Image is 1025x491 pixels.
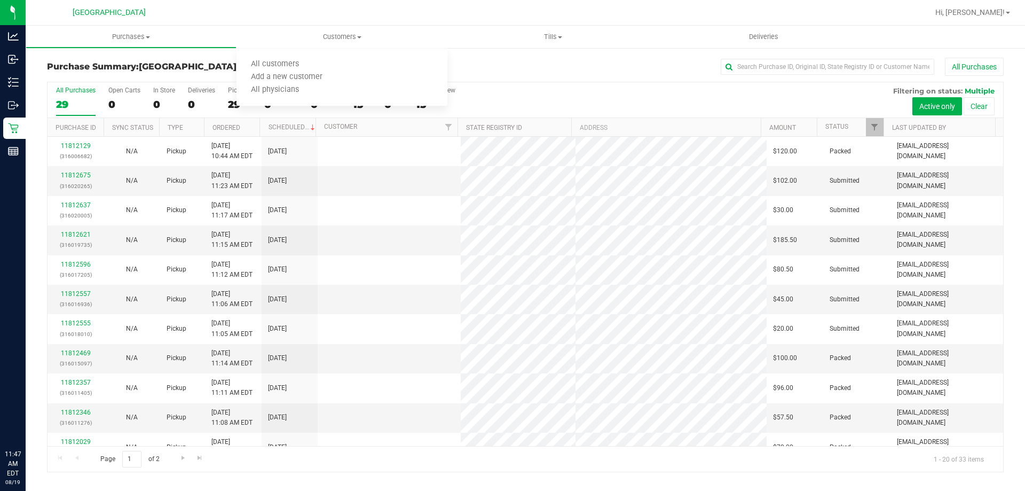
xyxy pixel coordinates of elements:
[773,176,797,186] span: $102.00
[773,383,793,393] span: $96.00
[773,205,793,215] span: $30.00
[54,240,97,250] p: (316019735)
[61,409,91,416] a: 11812346
[108,87,140,94] div: Open Carts
[167,176,186,186] span: Pickup
[126,412,138,423] button: N/A
[167,264,186,275] span: Pickup
[897,378,997,398] span: [EMAIL_ADDRESS][DOMAIN_NAME]
[126,353,138,363] button: N/A
[61,379,91,386] a: 11812357
[466,124,522,131] a: State Registry ID
[126,443,138,451] span: Not Applicable
[56,98,96,111] div: 29
[5,449,21,478] p: 11:47 AM EDT
[268,324,287,334] span: [DATE]
[324,123,357,130] a: Customer
[965,87,995,95] span: Multiple
[112,124,153,131] a: Sync Status
[571,118,761,137] th: Address
[830,442,851,453] span: Packed
[54,388,97,398] p: (316011405)
[167,412,186,423] span: Pickup
[175,451,191,465] a: Go to the next page
[167,294,186,305] span: Pickup
[268,235,287,245] span: [DATE]
[211,141,253,161] span: [DATE] 10:44 AM EDT
[61,172,91,179] a: 11812675
[440,118,458,136] a: Filter
[126,266,138,273] span: Not Applicable
[192,451,208,465] a: Go to the last page
[773,264,793,275] span: $80.50
[830,412,851,423] span: Packed
[211,318,253,339] span: [DATE] 11:05 AM EDT
[830,205,860,215] span: Submitted
[236,73,337,82] span: Add a new customer
[126,324,138,334] button: N/A
[925,451,992,467] span: 1 - 20 of 33 items
[126,442,138,453] button: N/A
[61,231,91,238] a: 11812621
[167,324,186,334] span: Pickup
[188,87,215,94] div: Deliveries
[897,289,997,309] span: [EMAIL_ADDRESS][DOMAIN_NAME]
[126,205,138,215] button: N/A
[126,414,138,421] span: Not Applicable
[26,26,236,48] a: Purchases
[54,299,97,309] p: (316016936)
[268,146,287,157] span: [DATE]
[773,235,797,245] span: $185.50
[211,289,253,309] span: [DATE] 11:06 AM EDT
[54,418,97,428] p: (316011276)
[61,142,91,150] a: 11812129
[108,98,140,111] div: 0
[167,383,186,393] span: Pickup
[866,118,884,136] a: Filter
[892,124,946,131] a: Last Updated By
[167,442,186,453] span: Pickup
[268,176,287,186] span: [DATE]
[126,354,138,362] span: Not Applicable
[47,62,366,72] h3: Purchase Summary:
[268,412,287,423] span: [DATE]
[236,60,313,69] span: All customers
[447,26,658,48] a: Tills
[268,205,287,215] span: [DATE]
[122,451,141,467] input: 1
[167,205,186,215] span: Pickup
[825,123,848,130] a: Status
[167,235,186,245] span: Pickup
[964,97,995,115] button: Clear
[773,442,793,453] span: $70.00
[268,442,287,453] span: [DATE]
[773,294,793,305] span: $45.00
[211,408,253,428] span: [DATE] 11:08 AM EDT
[54,329,97,339] p: (316018010)
[658,26,869,48] a: Deliveries
[228,87,251,94] div: PickUps
[212,124,240,131] a: Ordered
[211,200,253,221] span: [DATE] 11:17 AM EDT
[126,176,138,186] button: N/A
[26,32,236,42] span: Purchases
[54,151,97,161] p: (316006682)
[211,348,253,369] span: [DATE] 11:14 AM EDT
[61,319,91,327] a: 11812555
[188,98,215,111] div: 0
[54,211,97,221] p: (316020005)
[61,261,91,268] a: 11812596
[830,176,860,186] span: Submitted
[935,8,1005,17] span: Hi, [PERSON_NAME]!
[61,290,91,298] a: 11812557
[769,124,796,131] a: Amount
[912,97,962,115] button: Active only
[126,147,138,155] span: Not Applicable
[8,146,19,157] inline-svg: Reports
[830,146,851,157] span: Packed
[126,236,138,244] span: Not Applicable
[168,124,183,131] a: Type
[721,59,934,75] input: Search Purchase ID, Original ID, State Registry ID or Customer Name...
[91,451,168,467] span: Page of 2
[126,264,138,275] button: N/A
